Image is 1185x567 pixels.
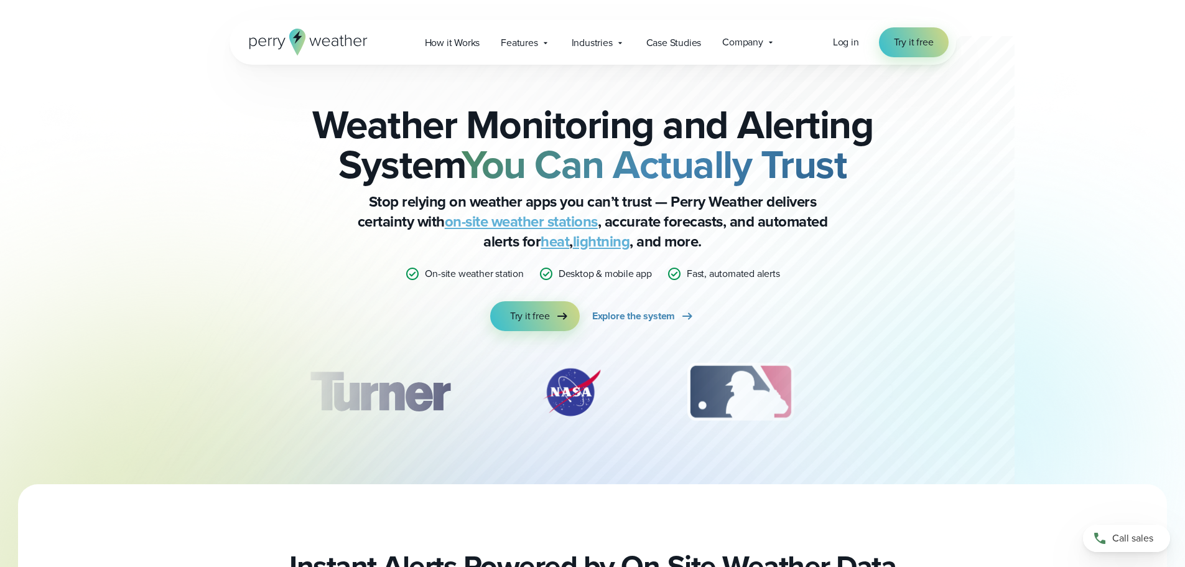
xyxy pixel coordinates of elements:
div: 2 of 12 [528,361,615,423]
span: Log in [833,35,859,49]
img: PGA.svg [866,361,965,423]
span: Try it free [894,35,934,50]
span: Company [722,35,763,50]
a: How it Works [414,30,491,55]
a: Call sales [1083,525,1170,552]
a: Case Studies [636,30,712,55]
span: Explore the system [592,309,675,324]
p: On-site weather station [425,266,523,281]
a: Log in [833,35,859,50]
span: Call sales [1112,531,1153,546]
a: Try it free [490,301,580,331]
img: Turner-Construction_1.svg [291,361,468,423]
span: How it Works [425,35,480,50]
h2: Weather Monitoring and Alerting System [292,105,894,184]
div: 1 of 12 [291,361,468,423]
img: NASA.svg [528,361,615,423]
div: 4 of 12 [866,361,965,423]
span: Case Studies [646,35,702,50]
span: Industries [572,35,613,50]
div: 3 of 12 [675,361,806,423]
a: Explore the system [592,301,695,331]
div: slideshow [292,361,894,429]
span: Try it free [510,309,550,324]
strong: You Can Actually Trust [462,135,847,194]
a: Try it free [879,27,949,57]
a: heat [541,230,569,253]
p: Desktop & mobile app [559,266,652,281]
img: MLB.svg [675,361,806,423]
span: Features [501,35,537,50]
a: lightning [573,230,630,253]
p: Stop relying on weather apps you can’t trust — Perry Weather delivers certainty with , accurate f... [344,192,842,251]
p: Fast, automated alerts [687,266,780,281]
a: on-site weather stations [445,210,598,233]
